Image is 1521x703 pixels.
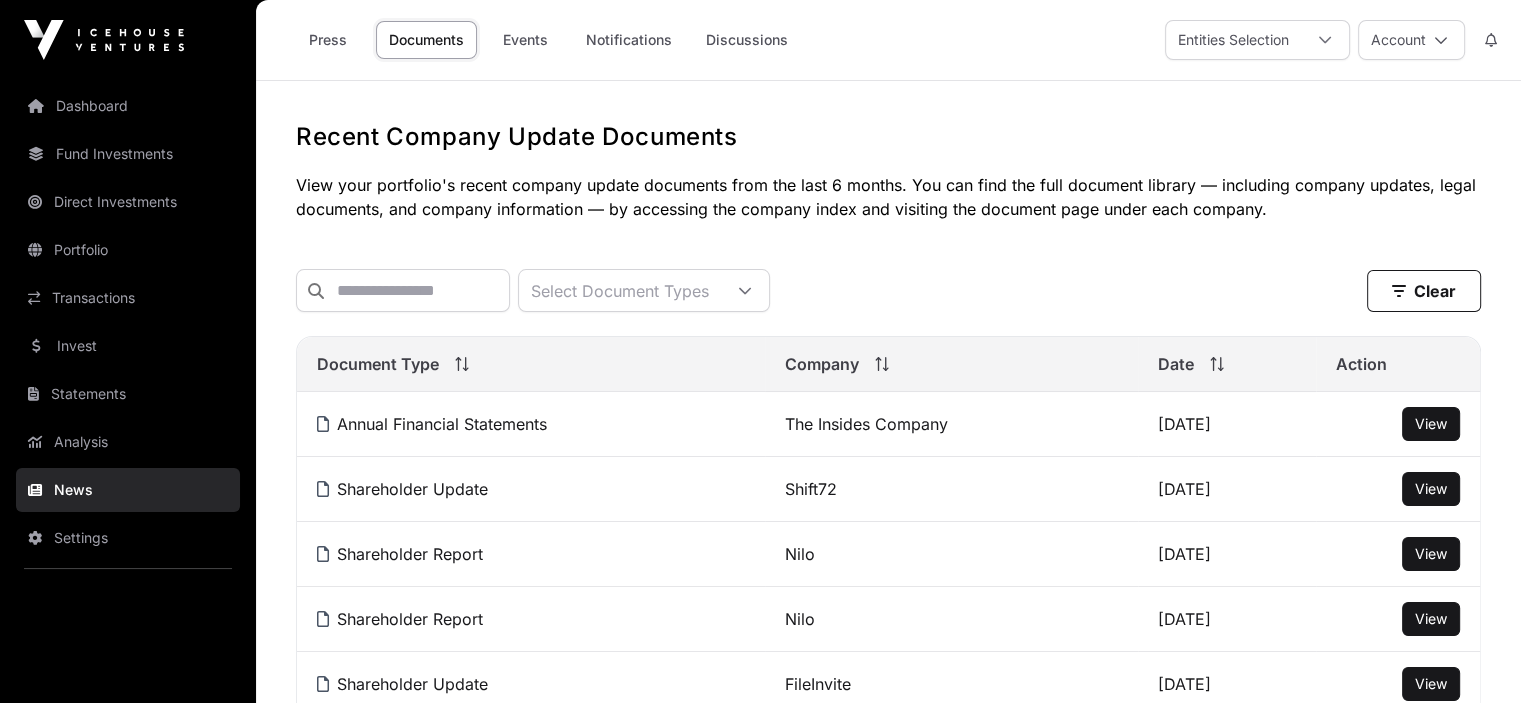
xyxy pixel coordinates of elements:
span: Document Type [317,352,439,376]
div: Entities Selection [1166,21,1301,59]
a: Shareholder Report [317,609,483,629]
iframe: Chat Widget [1421,607,1521,703]
a: View [1415,414,1447,434]
a: View [1415,609,1447,629]
span: Date [1158,352,1194,376]
button: View [1402,602,1460,636]
button: View [1402,667,1460,701]
a: View [1415,479,1447,499]
button: View [1402,472,1460,506]
span: View [1415,675,1447,692]
button: Account [1358,20,1465,60]
a: Analysis [16,420,240,464]
a: Statements [16,372,240,416]
a: Shift72 [785,479,837,499]
p: View your portfolio's recent company update documents from the last 6 months. You can find the fu... [296,173,1481,221]
a: Nilo [785,609,815,629]
a: Portfolio [16,228,240,272]
a: Fund Investments [16,132,240,176]
a: Documents [376,21,477,59]
a: FileInvite [785,674,851,694]
img: Icehouse Ventures Logo [24,20,184,60]
a: Discussions [693,21,801,59]
a: Notifications [573,21,685,59]
a: Direct Investments [16,180,240,224]
a: The Insides Company [785,414,948,434]
a: Shareholder Report [317,544,483,564]
a: Dashboard [16,84,240,128]
span: Action [1336,352,1387,376]
td: [DATE] [1138,392,1316,457]
a: News [16,468,240,512]
span: View [1415,415,1447,432]
button: View [1402,537,1460,571]
button: View [1402,407,1460,441]
a: Shareholder Update [317,674,488,694]
span: View [1415,545,1447,562]
td: [DATE] [1138,587,1316,652]
div: Select Document Types [519,270,721,311]
a: Settings [16,516,240,560]
a: Shareholder Update [317,479,488,499]
td: [DATE] [1138,457,1316,522]
button: Clear [1367,270,1481,312]
a: Press [288,21,368,59]
a: Nilo [785,544,815,564]
h1: Recent Company Update Documents [296,121,1481,153]
a: View [1415,674,1447,694]
span: View [1415,610,1447,627]
a: View [1415,544,1447,564]
a: Transactions [16,276,240,320]
a: Annual Financial Statements [317,414,547,434]
a: Events [485,21,565,59]
span: Company [785,352,859,376]
td: [DATE] [1138,522,1316,587]
span: View [1415,480,1447,497]
a: Invest [16,324,240,368]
